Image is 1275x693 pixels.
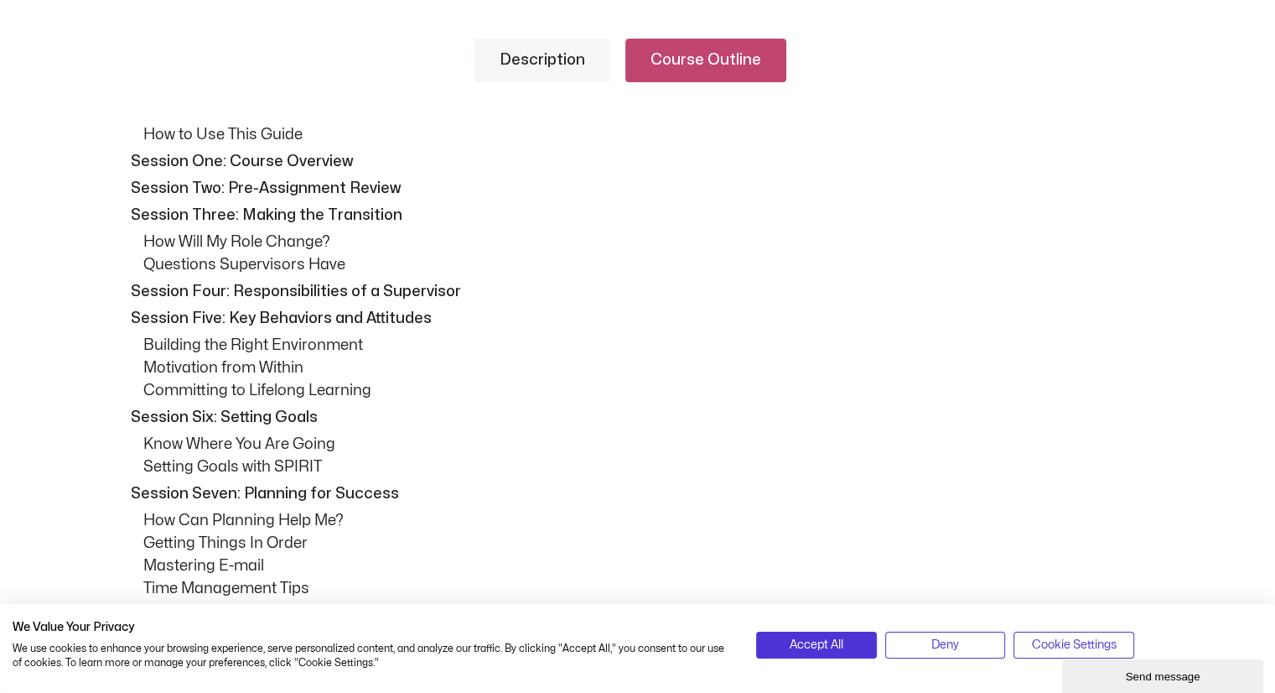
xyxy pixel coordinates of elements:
[131,204,1153,227] p: Session Three: Making the Transition
[13,620,731,635] h2: We Value Your Privacy
[143,253,1158,276] p: Questions Supervisors Have
[131,482,1153,505] p: Session Seven: Planning for Success
[143,334,1158,357] p: Building the Right Environment
[131,177,1153,200] p: Session Two: Pre-Assignment Review
[885,632,1005,659] button: Deny all cookies
[143,456,1158,478] p: Setting Goals with SPIRIT
[1031,636,1116,654] span: Cookie Settings
[143,123,1158,146] p: How to Use This Guide
[13,642,731,670] p: We use cookies to enhance your browsing experience, serve personalized content, and analyze our t...
[474,39,610,82] a: Description
[131,406,1153,429] p: Session Six: Setting Goals
[143,577,1158,600] p: Time Management Tips
[1062,656,1267,693] iframe: chat widget
[143,433,1158,456] p: Know Where You Are Going
[1013,632,1133,659] button: Adjust cookie preferences
[143,357,1158,379] p: Motivation from Within
[131,150,1153,173] p: Session One: Course Overview
[625,39,786,82] a: Course Outline
[143,532,1158,555] p: Getting Things In Order
[131,280,1153,303] p: Session Four: Responsibilities of a Supervisor
[931,636,959,654] span: Deny
[143,509,1158,532] p: How Can Planning Help Me?
[756,632,876,659] button: Accept all cookies
[143,231,1158,253] p: How Will My Role Change?
[143,555,1158,577] p: Mastering E-mail
[143,379,1158,402] p: Committing to Lifelong Learning
[790,636,843,654] span: Accept All
[131,307,1153,330] p: Session Five: Key Behaviors and Attitudes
